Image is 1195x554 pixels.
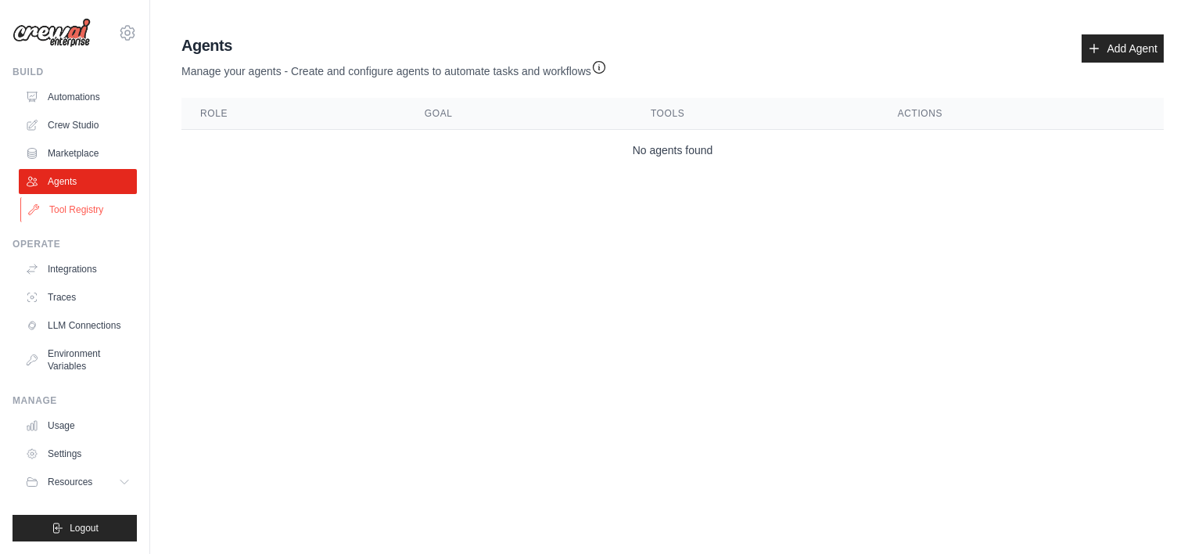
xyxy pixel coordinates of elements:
h2: Agents [181,34,607,56]
span: Resources [48,476,92,488]
a: Integrations [19,257,137,282]
button: Logout [13,515,137,541]
td: No agents found [181,130,1164,171]
th: Role [181,98,406,130]
div: Build [13,66,137,78]
div: Operate [13,238,137,250]
a: LLM Connections [19,313,137,338]
a: Add Agent [1082,34,1164,63]
th: Goal [406,98,632,130]
span: Logout [70,522,99,534]
div: Manage [13,394,137,407]
th: Actions [879,98,1164,130]
th: Tools [632,98,879,130]
a: Usage [19,413,137,438]
a: Agents [19,169,137,194]
button: Resources [19,469,137,495]
p: Manage your agents - Create and configure agents to automate tasks and workflows [181,56,607,79]
a: Traces [19,285,137,310]
img: Logo [13,18,91,48]
a: Tool Registry [20,197,138,222]
a: Automations [19,85,137,110]
a: Crew Studio [19,113,137,138]
a: Marketplace [19,141,137,166]
a: Environment Variables [19,341,137,379]
a: Settings [19,441,137,466]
